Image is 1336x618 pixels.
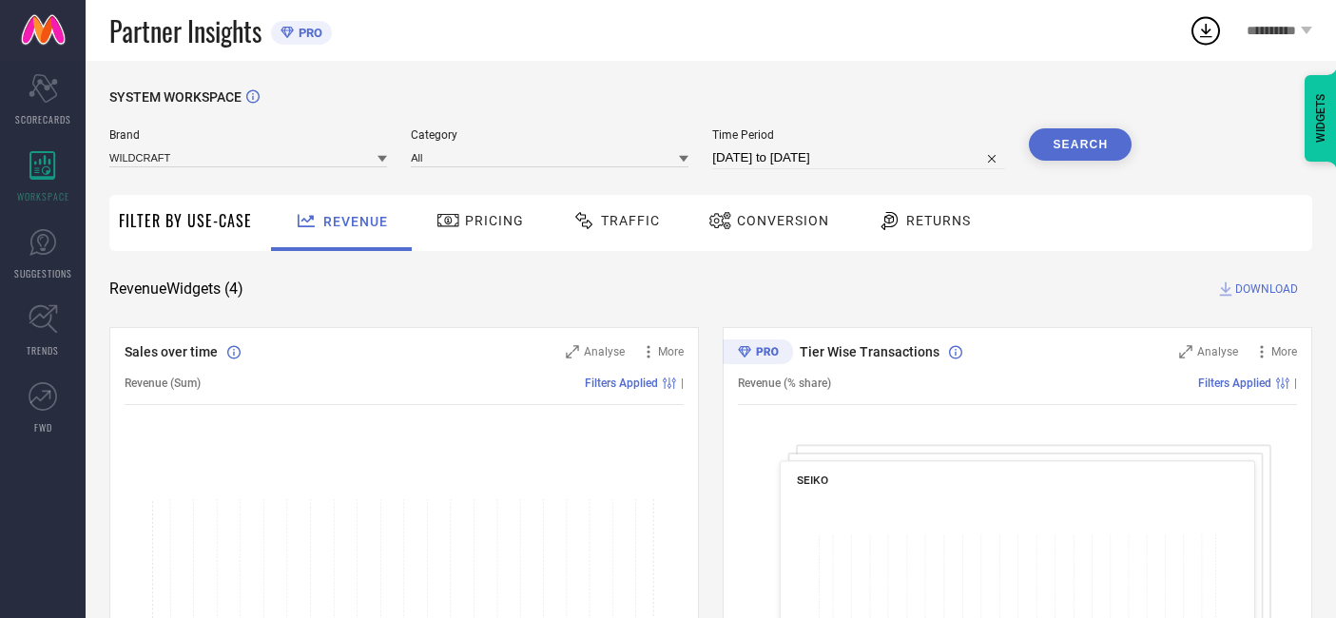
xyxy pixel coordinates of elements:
span: Revenue (% share) [738,377,831,390]
span: Revenue [323,214,388,229]
button: Search [1029,128,1132,161]
span: Analyse [1197,345,1238,358]
svg: Zoom [1179,345,1192,358]
span: DOWNLOAD [1235,280,1298,299]
span: More [1271,345,1297,358]
div: Premium [723,339,793,368]
span: Traffic [601,213,660,228]
span: Tier Wise Transactions [800,344,939,359]
span: SUGGESTIONS [14,266,72,280]
span: Filters Applied [1198,377,1271,390]
div: Open download list [1189,13,1223,48]
span: WORKSPACE [17,189,69,203]
span: Category [411,128,688,142]
span: Analyse [584,345,625,358]
span: Brand [109,128,387,142]
span: Sales over time [125,344,218,359]
span: Pricing [465,213,524,228]
span: | [681,377,684,390]
span: FWD [34,420,52,435]
span: TRENDS [27,343,59,357]
span: Filters Applied [585,377,658,390]
span: More [658,345,684,358]
span: SYSTEM WORKSPACE [109,89,242,105]
span: Filter By Use-Case [119,209,252,232]
svg: Zoom [566,345,579,358]
span: Revenue (Sum) [125,377,201,390]
span: Revenue Widgets ( 4 ) [109,280,243,299]
span: Partner Insights [109,11,261,50]
span: Time Period [712,128,1005,142]
input: Select time period [712,146,1005,169]
span: Conversion [737,213,829,228]
span: | [1294,377,1297,390]
span: Returns [906,213,971,228]
span: PRO [294,26,322,40]
span: SEIKO [797,473,828,487]
span: SCORECARDS [15,112,71,126]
